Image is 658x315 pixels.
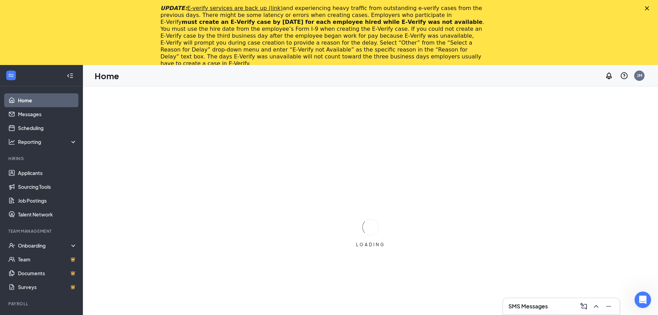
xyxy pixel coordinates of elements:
[18,266,77,280] a: DocumentsCrown
[603,301,614,312] button: Minimize
[18,107,77,121] a: Messages
[8,242,15,249] svg: UserCheck
[18,138,77,145] div: Reporting
[182,19,483,25] b: must create an E‑Verify case by [DATE] for each employee hired while E‑Verify was not available
[161,5,283,11] i: UPDATE:
[620,72,628,80] svg: QuestionInfo
[592,302,600,311] svg: ChevronUp
[508,303,548,310] h3: SMS Messages
[8,156,76,161] div: Hiring
[605,72,613,80] svg: Notifications
[591,301,602,312] button: ChevronUp
[18,242,71,249] div: Onboarding
[580,302,588,311] svg: ComposeMessage
[8,72,15,79] svg: WorkstreamLogo
[18,93,77,107] a: Home
[18,194,77,207] a: Job Postings
[18,121,77,135] a: Scheduling
[67,72,74,79] svg: Collapse
[353,242,388,248] div: LOADING
[18,280,77,294] a: SurveysCrown
[637,73,642,78] div: JM
[18,180,77,194] a: Sourcing Tools
[8,228,76,234] div: Team Management
[161,5,487,67] div: and experiencing heavy traffic from outstanding e-verify cases from the previous days. There migh...
[18,207,77,221] a: Talent Network
[187,5,283,11] a: E-verify services are back up (link)
[604,302,613,311] svg: Minimize
[8,138,15,145] svg: Analysis
[635,291,651,308] iframe: Intercom live chat
[645,6,652,10] div: Close
[95,70,119,82] h1: Home
[18,252,77,266] a: TeamCrown
[18,166,77,180] a: Applicants
[8,301,76,307] div: Payroll
[578,301,589,312] button: ComposeMessage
